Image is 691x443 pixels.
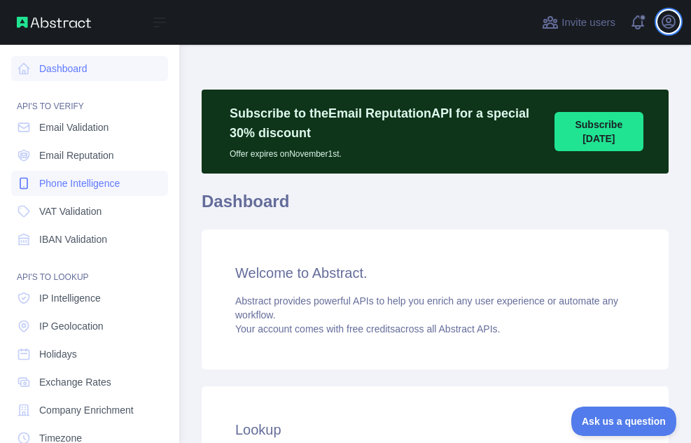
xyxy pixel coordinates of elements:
[11,171,168,196] a: Phone Intelligence
[230,104,540,143] p: Subscribe to the Email Reputation API for a special 30 % discount
[11,314,168,339] a: IP Geolocation
[11,56,168,81] a: Dashboard
[561,15,615,31] span: Invite users
[235,263,635,283] h3: Welcome to Abstract.
[39,148,114,162] span: Email Reputation
[11,115,168,140] a: Email Validation
[235,323,500,335] span: Your account comes with across all Abstract APIs.
[235,295,618,321] span: Abstract provides powerful APIs to help you enrich any user experience or automate any workflow.
[39,232,107,246] span: IBAN Validation
[11,227,168,252] a: IBAN Validation
[230,143,540,160] p: Offer expires on November 1st.
[11,84,168,112] div: API'S TO VERIFY
[39,319,104,333] span: IP Geolocation
[235,420,635,440] h3: Lookup
[202,190,669,224] h1: Dashboard
[39,291,101,305] span: IP Intelligence
[11,398,168,423] a: Company Enrichment
[554,112,643,151] button: Subscribe [DATE]
[11,342,168,367] a: Holidays
[347,323,395,335] span: free credits
[11,286,168,311] a: IP Intelligence
[17,17,91,28] img: Abstract API
[39,403,134,417] span: Company Enrichment
[39,120,109,134] span: Email Validation
[39,204,102,218] span: VAT Validation
[11,143,168,168] a: Email Reputation
[539,11,618,34] button: Invite users
[39,375,111,389] span: Exchange Rates
[571,407,677,436] iframe: Toggle Customer Support
[39,347,77,361] span: Holidays
[11,199,168,224] a: VAT Validation
[11,370,168,395] a: Exchange Rates
[39,176,120,190] span: Phone Intelligence
[11,255,168,283] div: API'S TO LOOKUP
